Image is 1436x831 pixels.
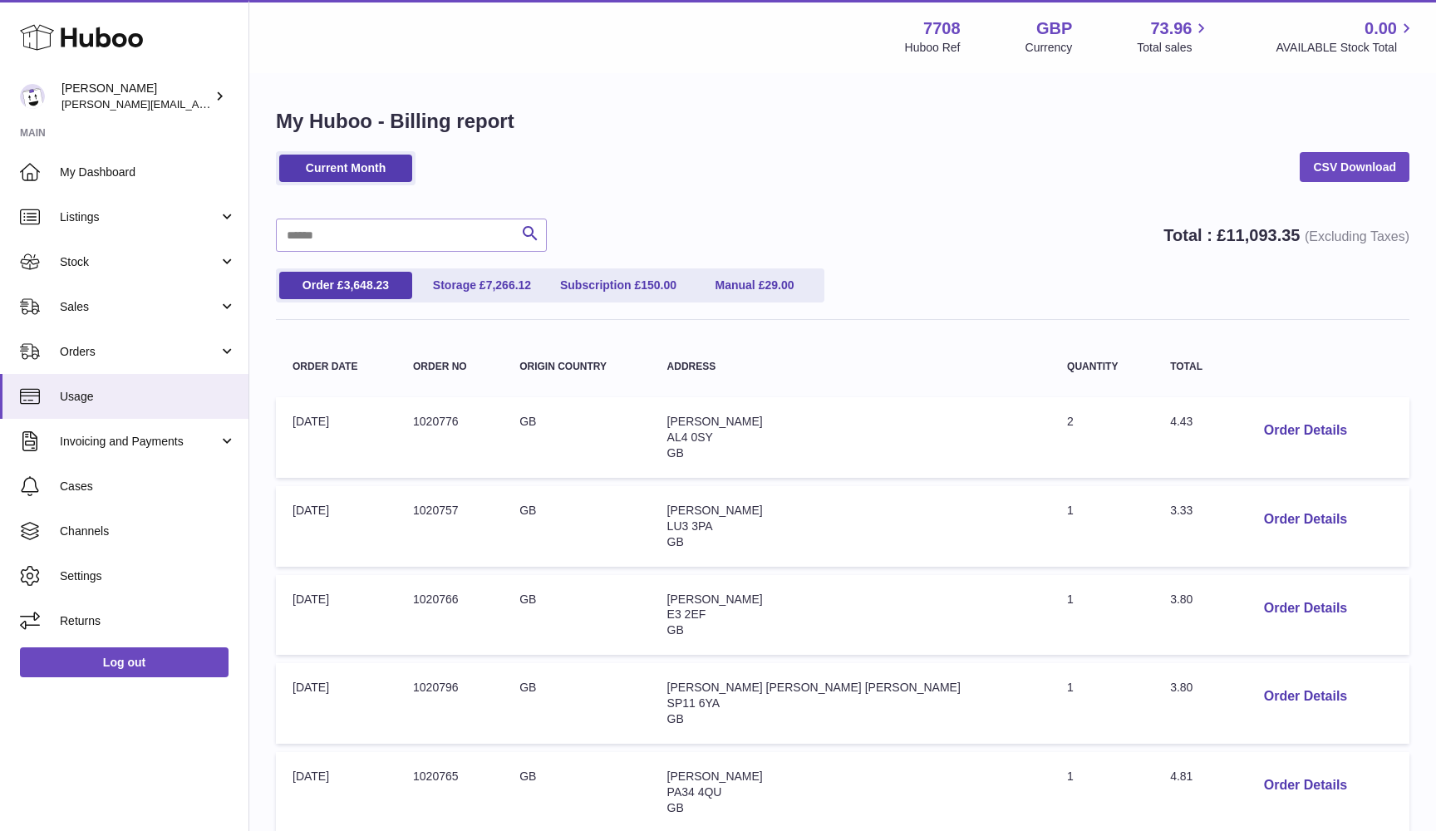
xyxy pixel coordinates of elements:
[396,575,503,656] td: 1020766
[503,397,650,478] td: GB
[667,712,684,725] span: GB
[60,344,219,360] span: Orders
[1170,770,1193,783] span: 4.81
[60,254,219,270] span: Stock
[60,434,219,450] span: Invoicing and Payments
[60,209,219,225] span: Listings
[923,17,961,40] strong: 7708
[276,663,396,744] td: [DATE]
[667,593,763,606] span: [PERSON_NAME]
[1153,345,1234,389] th: Total
[396,486,503,567] td: 1020757
[60,568,236,584] span: Settings
[1251,592,1360,626] button: Order Details
[667,696,720,710] span: SP11 6YA
[503,663,650,744] td: GB
[1050,486,1153,567] td: 1
[1251,680,1360,714] button: Order Details
[61,97,333,111] span: [PERSON_NAME][EMAIL_ADDRESS][DOMAIN_NAME]
[1251,769,1360,803] button: Order Details
[396,345,503,389] th: Order no
[20,647,229,677] a: Log out
[667,446,684,460] span: GB
[667,430,713,444] span: AL4 0SY
[905,40,961,56] div: Huboo Ref
[667,681,961,694] span: [PERSON_NAME] [PERSON_NAME] [PERSON_NAME]
[1251,414,1360,448] button: Order Details
[1050,663,1153,744] td: 1
[1025,40,1073,56] div: Currency
[1276,40,1416,56] span: AVAILABLE Stock Total
[1050,345,1153,389] th: Quantity
[61,81,211,112] div: [PERSON_NAME]
[60,524,236,539] span: Channels
[667,623,684,637] span: GB
[396,397,503,478] td: 1020776
[667,504,763,517] span: [PERSON_NAME]
[1170,504,1193,517] span: 3.33
[765,278,794,292] span: 29.00
[667,535,684,548] span: GB
[651,345,1050,389] th: Address
[1150,17,1192,40] span: 73.96
[552,272,685,299] a: Subscription £150.00
[60,613,236,629] span: Returns
[503,575,650,656] td: GB
[396,663,503,744] td: 1020796
[416,272,548,299] a: Storage £7,266.12
[1276,17,1416,56] a: 0.00 AVAILABLE Stock Total
[1226,226,1300,244] span: 11,093.35
[641,278,676,292] span: 150.00
[1251,503,1360,537] button: Order Details
[1170,681,1193,694] span: 3.80
[1036,17,1072,40] strong: GBP
[667,415,763,428] span: [PERSON_NAME]
[486,278,532,292] span: 7,266.12
[20,84,45,109] img: victor@erbology.co
[667,519,713,533] span: LU3 3PA
[1137,17,1211,56] a: 73.96 Total sales
[60,299,219,315] span: Sales
[667,785,722,799] span: PA34 4QU
[279,155,412,182] a: Current Month
[276,345,396,389] th: Order Date
[1050,575,1153,656] td: 1
[1170,593,1193,606] span: 3.80
[1300,152,1409,182] a: CSV Download
[60,389,236,405] span: Usage
[503,345,650,389] th: Origin Country
[688,272,821,299] a: Manual £29.00
[1170,415,1193,428] span: 4.43
[667,607,706,621] span: E3 2EF
[1365,17,1397,40] span: 0.00
[1305,229,1409,243] span: (Excluding Taxes)
[667,770,763,783] span: [PERSON_NAME]
[279,272,412,299] a: Order £3,648.23
[276,397,396,478] td: [DATE]
[60,165,236,180] span: My Dashboard
[276,108,1409,135] h1: My Huboo - Billing report
[276,575,396,656] td: [DATE]
[1137,40,1211,56] span: Total sales
[1163,226,1409,244] strong: Total : £
[1050,397,1153,478] td: 2
[344,278,390,292] span: 3,648.23
[667,801,684,814] span: GB
[60,479,236,494] span: Cases
[276,486,396,567] td: [DATE]
[503,486,650,567] td: GB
